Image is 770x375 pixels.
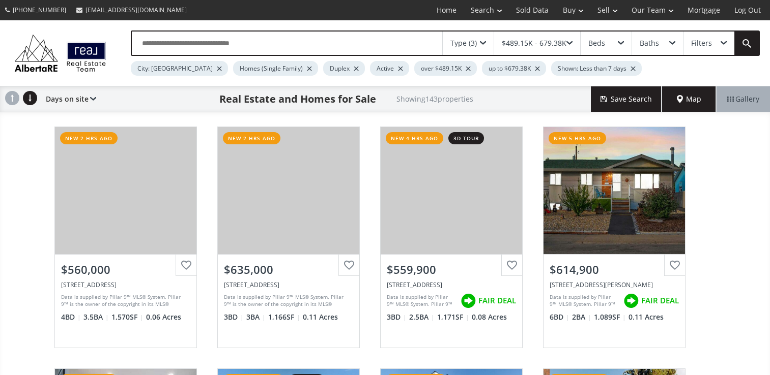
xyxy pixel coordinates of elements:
[662,86,716,112] div: Map
[387,262,516,277] div: $559,900
[387,293,455,308] div: Data is supplied by Pillar 9™ MLS® System. Pillar 9™ is the owner of the copyright in its MLS® Sy...
[550,293,618,308] div: Data is supplied by Pillar 9™ MLS® System. Pillar 9™ is the owner of the copyright in its MLS® Sy...
[61,293,188,308] div: Data is supplied by Pillar 9™ MLS® System. Pillar 9™ is the owner of the copyright in its MLS® Sy...
[323,61,365,76] div: Duplex
[85,6,187,14] span: [EMAIL_ADDRESS][DOMAIN_NAME]
[71,1,192,19] a: [EMAIL_ADDRESS][DOMAIN_NAME]
[594,312,626,322] span: 1,089 SF
[131,61,228,76] div: City: [GEOGRAPHIC_DATA]
[458,291,478,311] img: rating icon
[396,95,473,103] h2: Showing 143 properties
[370,61,409,76] div: Active
[61,262,190,277] div: $560,000
[716,86,770,112] div: Gallery
[591,86,662,112] button: Save Search
[450,40,477,47] div: Type (3)
[621,291,641,311] img: rating icon
[472,312,507,322] span: 0.08 Acres
[224,280,353,289] div: 51 Bearberry Bay NW, Calgary, AB T3K 1R6
[550,262,679,277] div: $614,900
[640,40,659,47] div: Baths
[482,61,546,76] div: up to $679.38K
[502,40,566,47] div: $489.15K - 679.38K
[111,312,144,322] span: 1,570 SF
[629,312,664,322] span: 0.11 Acres
[41,86,96,112] div: Days on site
[550,312,569,322] span: 6 BD
[387,312,407,322] span: 3 BD
[224,293,351,308] div: Data is supplied by Pillar 9™ MLS® System. Pillar 9™ is the owner of the copyright in its MLS® Sy...
[61,280,190,289] div: 186 Redstone Drive NE, Calgary, AB T3N 0N3
[224,312,244,322] span: 3 BD
[303,312,338,322] span: 0.11 Acres
[246,312,266,322] span: 3 BA
[437,312,469,322] span: 1,171 SF
[83,312,109,322] span: 3.5 BA
[146,312,181,322] span: 0.06 Acres
[588,40,605,47] div: Beds
[13,6,66,14] span: [PHONE_NUMBER]
[370,116,533,358] a: new 4 hrs ago3d tour$559,900[STREET_ADDRESS]Data is supplied by Pillar 9™ MLS® System. Pillar 9™ ...
[61,312,81,322] span: 4 BD
[387,280,516,289] div: 371 Silverado Drive SW, Calgary, AB T2X 0G2
[414,61,477,76] div: over $489.15K
[233,61,318,76] div: Homes (Single Family)
[727,94,759,104] span: Gallery
[551,61,642,76] div: Shown: Less than 7 days
[691,40,712,47] div: Filters
[572,312,591,322] span: 2 BA
[44,116,207,358] a: new 2 hrs ago$560,000[STREET_ADDRESS]Data is supplied by Pillar 9™ MLS® System. Pillar 9™ is the ...
[10,32,110,74] img: Logo
[268,312,300,322] span: 1,166 SF
[533,116,696,358] a: new 5 hrs ago$614,900[STREET_ADDRESS][PERSON_NAME]Data is supplied by Pillar 9™ MLS® System. Pill...
[550,280,679,289] div: 5848 Maddock Drive NE, Calgary, AB T2A 3W6
[224,262,353,277] div: $635,000
[219,92,376,106] h1: Real Estate and Homes for Sale
[409,312,435,322] span: 2.5 BA
[641,295,679,306] span: FAIR DEAL
[478,295,516,306] span: FAIR DEAL
[677,94,701,104] span: Map
[207,116,370,358] a: new 2 hrs ago$635,000[STREET_ADDRESS]Data is supplied by Pillar 9™ MLS® System. Pillar 9™ is the ...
